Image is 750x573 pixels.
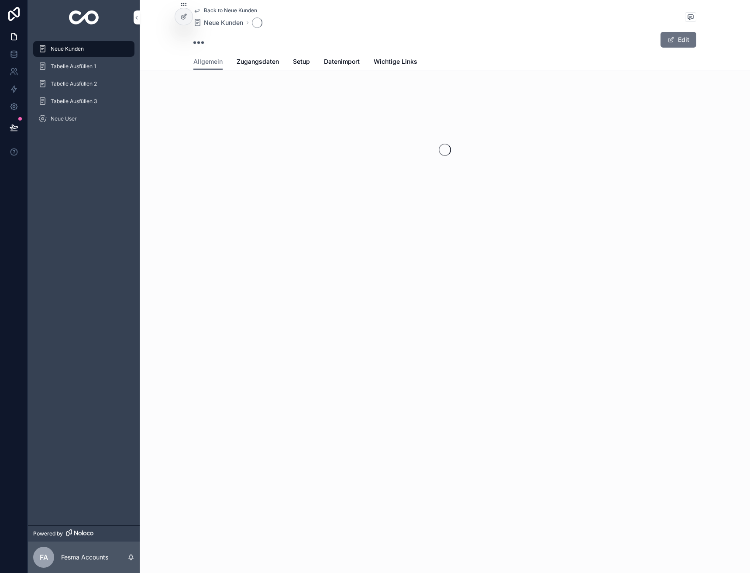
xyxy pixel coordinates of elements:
span: Back to Neue Kunden [204,7,257,14]
a: Back to Neue Kunden [193,7,257,14]
span: Tabelle Ausfüllen 2 [51,80,97,87]
button: Edit [661,32,696,48]
a: Neue Kunden [193,18,243,27]
span: Powered by [33,530,63,537]
span: Datenimport [324,57,360,66]
a: Zugangsdaten [237,54,279,71]
span: Allgemein [193,57,223,66]
span: Neue Kunden [51,45,84,52]
div: scrollable content [28,35,140,138]
span: Neue Kunden [204,18,243,27]
a: Tabelle Ausfüllen 1 [33,59,134,74]
a: Datenimport [324,54,360,71]
span: Zugangsdaten [237,57,279,66]
span: Wichtige Links [374,57,417,66]
a: Tabelle Ausfüllen 3 [33,93,134,109]
p: Fesma Accounts [61,553,108,562]
a: Wichtige Links [374,54,417,71]
span: FA [40,552,48,563]
a: Neue User [33,111,134,127]
a: Allgemein [193,54,223,70]
a: Setup [293,54,310,71]
img: App logo [69,10,99,24]
span: Tabelle Ausfüllen 3 [51,98,97,105]
a: Neue Kunden [33,41,134,57]
span: Setup [293,57,310,66]
a: Powered by [28,525,140,542]
span: Neue User [51,115,77,122]
span: Tabelle Ausfüllen 1 [51,63,96,70]
a: Tabelle Ausfüllen 2 [33,76,134,92]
